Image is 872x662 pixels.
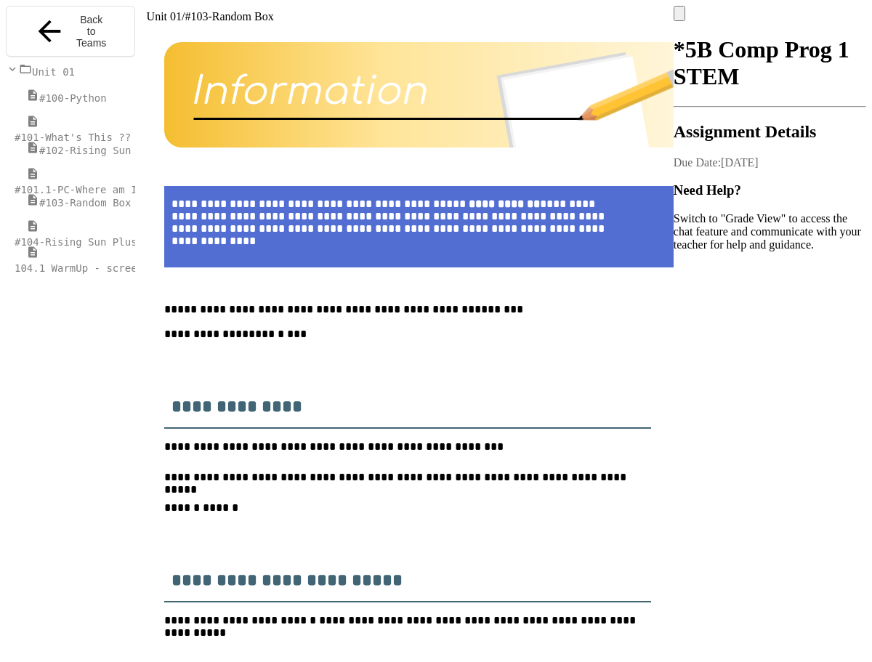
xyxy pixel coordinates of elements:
span: 104.1 WarmUp - screen accessors [15,262,204,274]
span: Unit 01 [32,66,75,78]
span: #104-Rising Sun Plus [15,236,137,248]
h2: Assignment Details [674,122,866,142]
span: #101.1-PC-Where am I? [15,184,143,195]
h1: *5B Comp Prog 1 STEM [674,36,866,90]
span: #103-Random Box [185,10,274,23]
div: My Account [674,6,866,21]
p: Switch to "Grade View" to access the chat feature and communicate with your teacher for help and ... [674,212,866,251]
span: #101-What's This ?? [15,132,131,143]
span: / [182,10,185,23]
span: [DATE] [721,156,759,169]
span: #102-Rising Sun [39,145,131,156]
span: Back to Teams [75,14,108,49]
h3: Need Help? [674,182,866,198]
button: Back to Teams [6,6,135,57]
span: Unit 01 [147,10,182,23]
span: #100-Python [39,92,107,104]
span: Due Date: [674,156,721,169]
span: #103-Random Box [39,197,131,209]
